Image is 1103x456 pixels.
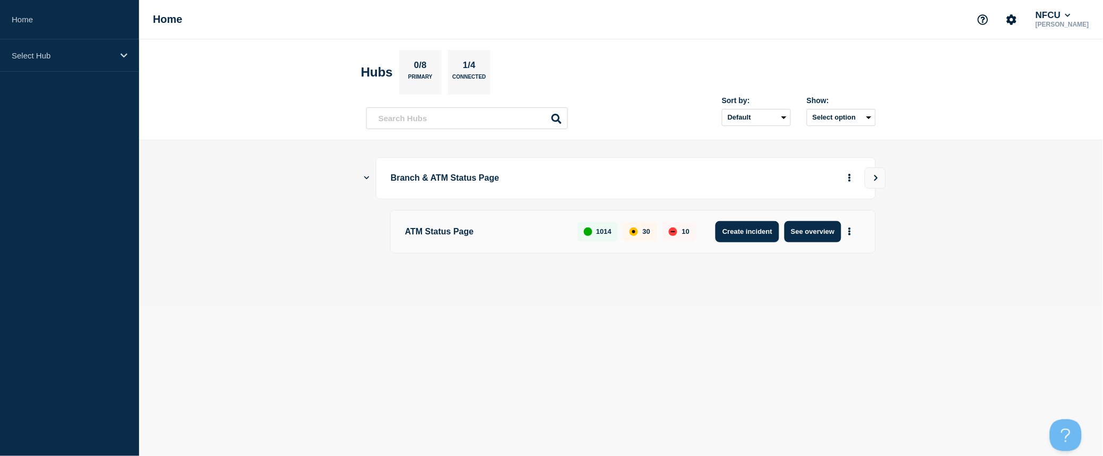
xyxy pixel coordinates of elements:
[865,167,886,189] button: View
[408,74,433,85] p: Primary
[1033,10,1073,21] button: NFCU
[12,51,114,60] p: Select Hub
[1033,21,1091,28] p: [PERSON_NAME]
[153,13,183,26] h1: Home
[630,227,638,236] div: affected
[410,60,431,74] p: 0/8
[459,60,480,74] p: 1/4
[1001,9,1023,31] button: Account settings
[716,221,779,242] button: Create incident
[643,227,650,235] p: 30
[972,9,994,31] button: Support
[682,227,690,235] p: 10
[722,109,791,126] select: Sort by
[722,96,791,105] div: Sort by:
[807,96,876,105] div: Show:
[785,221,841,242] button: See overview
[364,174,369,182] button: Show Connected Hubs
[366,107,568,129] input: Search Hubs
[1050,419,1082,451] iframe: Help Scout Beacon - Open
[584,227,592,236] div: up
[807,109,876,126] button: Select option
[669,227,677,236] div: down
[405,221,566,242] p: ATM Status Page
[843,168,857,188] button: More actions
[452,74,486,85] p: Connected
[391,168,684,188] p: Branch & ATM Status Page
[361,65,393,80] h2: Hubs
[843,222,857,241] button: More actions
[596,227,611,235] p: 1014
